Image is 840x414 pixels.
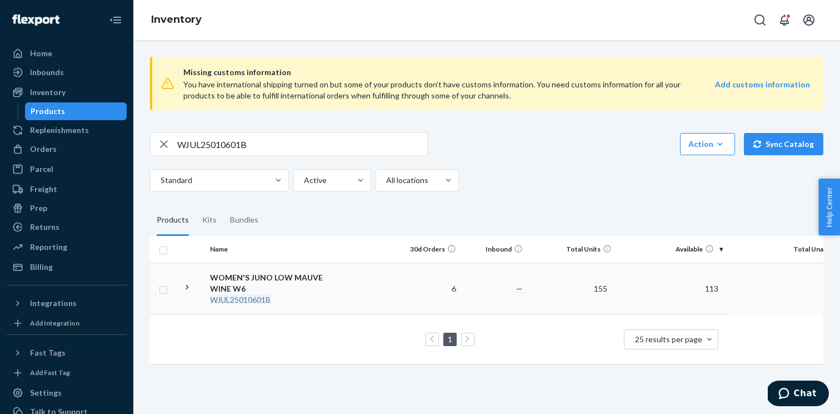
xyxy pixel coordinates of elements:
[30,164,53,175] div: Parcel
[206,236,331,263] th: Name
[12,14,59,26] img: Flexport logo
[31,106,65,117] div: Products
[30,347,66,358] div: Fast Tags
[104,9,127,31] button: Close Navigation
[749,9,771,31] button: Open Search Box
[394,263,461,314] td: 6
[7,384,127,402] a: Settings
[744,133,823,155] button: Sync Catalog
[183,79,684,101] div: You have international shipping turned on but some of your products don’t have customs informatio...
[446,334,454,344] a: Page 1 is your current page
[715,79,810,101] a: Add customs information
[7,366,127,379] a: Add Fast Tag
[230,205,258,236] div: Bundles
[7,83,127,101] a: Inventory
[7,199,127,217] a: Prep
[30,125,89,136] div: Replenishments
[7,344,127,362] button: Fast Tags
[303,175,304,186] input: Active
[30,144,57,155] div: Orders
[30,318,79,328] div: Add Integration
[818,179,840,235] button: Help Center
[7,258,127,276] a: Billing
[516,284,523,293] span: —
[177,133,427,155] input: Search inventory by name or sku
[7,140,127,158] a: Orders
[7,45,127,62] a: Home
[157,205,189,236] div: Products
[7,317,127,330] a: Add Integration
[7,180,127,198] a: Freight
[30,87,66,98] div: Inventory
[151,13,202,26] a: Inventory
[701,284,723,293] span: 113
[30,67,64,78] div: Inbounds
[30,241,67,253] div: Reporting
[7,63,127,81] a: Inbounds
[7,238,127,256] a: Reporting
[30,184,57,195] div: Freight
[7,160,127,178] a: Parcel
[210,272,326,294] div: WOMEN'S JUNO LOW MAUVE WINE W6
[589,284,612,293] span: 155
[202,205,217,236] div: Kits
[798,9,820,31] button: Open account menu
[7,121,127,139] a: Replenishments
[30,262,53,273] div: Billing
[159,175,161,186] input: Standard
[680,133,735,155] button: Action
[773,9,796,31] button: Open notifications
[25,102,127,120] a: Products
[715,80,810,89] strong: Add customs information
[183,66,810,79] span: Missing customs information
[7,294,127,312] button: Integrations
[7,218,127,236] a: Returns
[210,295,271,304] em: WJUL25010601B
[616,236,727,263] th: Available
[768,381,829,408] iframe: Opens a widget where you can chat to one of our agents
[385,175,386,186] input: All locations
[394,236,461,263] th: 30d Orders
[527,236,616,263] th: Total Units
[635,334,702,344] span: 25 results per page
[30,368,70,377] div: Add Fast Tag
[142,4,211,36] ol: breadcrumbs
[30,221,59,233] div: Returns
[30,203,47,214] div: Prep
[30,298,77,309] div: Integrations
[30,48,52,59] div: Home
[30,387,62,398] div: Settings
[461,236,527,263] th: Inbound
[688,139,727,150] div: Action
